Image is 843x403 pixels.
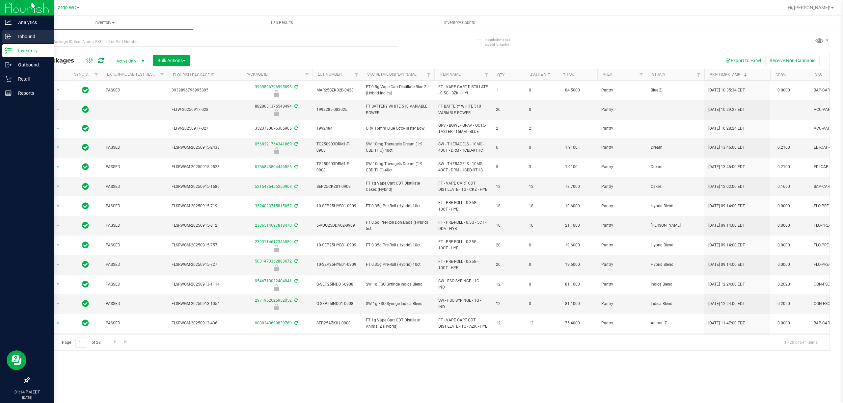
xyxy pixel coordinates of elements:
[3,395,51,400] p: [DATE]
[708,281,745,288] span: [DATE] 12:24:00 EDT
[12,33,51,40] p: Inbound
[316,184,358,190] span: SEP25CKZ01-0909
[496,242,521,248] span: 20
[562,221,583,230] span: 21.1000
[366,84,430,96] span: FT 0.5g Vape Cart Distillate Blue Z (Hybrid-Indica)
[255,184,292,189] a: 5215475456250968
[172,184,236,190] span: FLSRWGM-20250915-1686
[293,223,298,228] span: Sync from Compliance System
[172,320,236,326] span: FLSRWGM-20250913-436
[601,125,643,132] span: Pantry
[775,73,786,77] a: CBD%
[779,338,823,347] span: 1 - 20 of 544 items
[54,143,62,152] span: select
[371,16,548,30] a: Inventory Counts
[106,320,164,326] span: PASSED
[708,164,745,170] span: [DATE] 13:46:00 EDT
[29,37,398,47] input: Search Package ID, Item Name, SKU, Lot or Part Number...
[293,239,298,244] span: Sync from Compliance System
[366,301,430,307] span: SW 1g FSO Syringe Indica Blend
[12,89,51,97] p: Reports
[563,73,574,77] a: THC%
[423,69,434,80] a: Filter
[366,203,430,209] span: FT 0.35g Pre-Roll (Hybrid) 10ct
[172,87,236,93] span: 3939896796995895
[562,143,581,152] span: 1.9100
[438,278,488,290] span: SW - FSO SYRINGE - 1G - IND
[496,320,521,326] span: 12
[562,299,583,309] span: 81.1000
[562,280,583,289] span: 81.1000
[255,239,292,244] a: 2393114612346589
[293,104,298,109] span: Sync from Compliance System
[562,201,583,211] span: 19.6000
[75,338,87,348] input: 1
[82,105,89,114] span: In Sync
[438,103,488,116] span: FT BATTERY WHITE 510 VARIABLE POWER
[601,144,643,151] span: Pantry
[255,298,292,303] a: 2971952625952052
[316,125,358,132] span: 1992484
[172,203,236,209] span: FLSRWGM-20250915-719
[293,184,298,189] span: Sync from Compliance System
[316,141,358,154] span: TG250903DRM1-F-0908
[651,222,700,229] span: [PERSON_NAME]
[172,262,236,268] span: FLSRWGM-20250915-727
[12,47,51,55] p: Inventory
[529,281,554,288] span: 0
[54,280,62,289] span: select
[293,279,298,283] span: Sync from Compliance System
[601,87,643,93] span: Pantry
[774,260,793,269] span: 0.0000
[255,164,292,169] a: 0756843804446855
[54,124,62,133] span: select
[651,164,700,170] span: Dream
[91,69,102,80] a: Filter
[562,182,583,191] span: 73.7000
[255,142,292,146] a: 0560221764341869
[106,281,164,288] span: PASSED
[106,144,164,151] span: PASSED
[562,162,581,172] span: 1.9100
[5,47,12,54] inline-svg: Inventory
[721,55,765,66] button: Export to Excel
[5,90,12,96] inline-svg: Reports
[54,202,62,211] span: select
[529,107,554,113] span: 0
[815,72,823,77] a: SKU
[708,320,745,326] span: [DATE] 11:47:00 EDT
[708,203,745,209] span: [DATE] 09:14:00 EDT
[708,301,745,307] span: [DATE] 12:24:00 EDT
[367,72,417,77] a: Sku Retail Display Name
[54,319,62,328] span: select
[693,69,704,80] a: Filter
[16,20,193,26] span: Inventory
[601,164,643,170] span: Pantry
[293,164,298,169] span: Sync from Compliance System
[774,240,793,250] span: 0.0000
[239,245,313,252] div: Newly Received
[5,33,12,40] inline-svg: Inbound
[316,281,358,288] span: O-SEP25IND01-0908
[496,281,521,288] span: 12
[54,240,62,250] span: select
[262,20,302,26] span: Lab Results
[351,69,362,80] a: Filter
[603,72,612,77] a: Area
[255,223,292,228] a: 2386514697818470
[82,162,89,171] span: In Sync
[55,5,76,11] span: Largo WC
[255,204,292,208] a: 3524023715815057
[293,126,298,131] span: Sync from Compliance System
[529,87,554,93] span: 0
[481,69,492,80] a: Filter
[293,298,298,303] span: Sync from Compliance System
[601,281,643,288] span: Pantry
[496,301,521,307] span: 12
[774,318,793,328] span: 0.0000
[651,281,700,288] span: Indica Blend
[316,320,358,326] span: SEP25AZK01-0908
[54,299,62,309] span: select
[530,73,550,77] a: Available
[651,262,700,268] span: Hybrid Blend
